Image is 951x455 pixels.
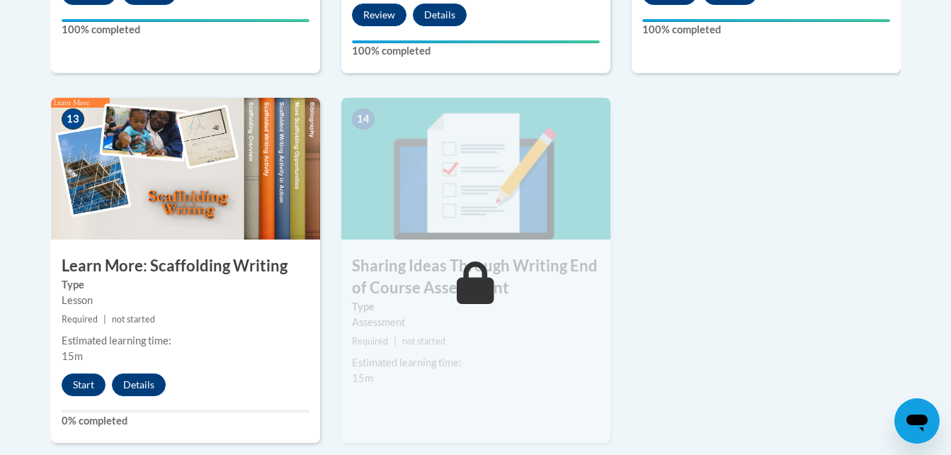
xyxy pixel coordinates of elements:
[413,4,467,26] button: Details
[62,22,309,38] label: 100% completed
[62,293,309,308] div: Lesson
[341,255,610,299] h3: Sharing Ideas Through Writing End of Course Assessment
[642,22,890,38] label: 100% completed
[103,314,106,325] span: |
[642,19,890,22] div: Your progress
[352,355,600,371] div: Estimated learning time:
[352,299,600,315] label: Type
[352,40,600,43] div: Your progress
[112,314,155,325] span: not started
[62,350,83,362] span: 15m
[62,333,309,349] div: Estimated learning time:
[51,255,320,277] h3: Learn More: Scaffolding Writing
[352,43,600,59] label: 100% completed
[62,277,309,293] label: Type
[51,98,320,240] img: Course Image
[341,98,610,240] img: Course Image
[402,336,445,347] span: not started
[394,336,397,347] span: |
[352,108,375,130] span: 14
[352,4,406,26] button: Review
[62,19,309,22] div: Your progress
[62,413,309,429] label: 0% completed
[894,398,940,444] iframe: Button to launch messaging window
[62,314,98,325] span: Required
[62,108,84,130] span: 13
[352,372,373,384] span: 15m
[62,373,106,396] button: Start
[112,373,166,396] button: Details
[352,315,600,330] div: Assessment
[352,336,388,347] span: Required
